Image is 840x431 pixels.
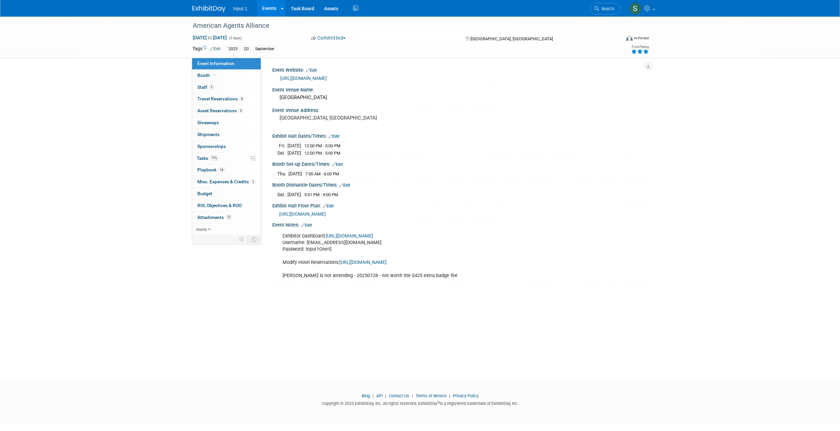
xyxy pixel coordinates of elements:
a: Privacy Policy [453,393,479,398]
a: [URL][DOMAIN_NAME] [280,76,327,81]
div: 2025 [226,46,240,53]
span: | [410,393,415,398]
i: Booth reservation complete [213,73,216,77]
a: Contact Us [389,393,409,398]
a: Terms of Service [416,393,447,398]
a: Travel Reservations8 [192,93,261,105]
td: [DATE] [287,191,301,198]
span: 2 [251,179,255,184]
span: Sponsorships [197,144,226,149]
a: Event Information [192,58,261,69]
img: ExhibitDay [192,6,225,12]
span: to [207,35,213,40]
a: Edit [210,47,220,51]
sup: ® [437,401,440,404]
span: Travel Reservations [197,96,244,101]
a: more [192,224,261,235]
span: Asset Reservations [197,108,243,113]
span: Shipments [197,132,219,137]
span: Tasks [197,156,219,161]
button: Committed [309,35,348,42]
span: more [196,227,207,232]
a: Misc. Expenses & Credits2 [192,176,261,188]
a: Asset Reservations5 [192,105,261,117]
td: Thu. [277,170,288,177]
a: Edit [339,183,350,188]
div: Q3 [242,46,251,53]
span: 3 [209,85,214,90]
td: Sat. [277,191,287,198]
span: [GEOGRAPHIC_DATA], [GEOGRAPHIC_DATA] [470,36,553,41]
a: Giveaways [192,117,261,128]
a: Edit [323,204,334,208]
div: Event Website: [272,65,648,74]
div: Exhibit Hall Floor Plan: [272,201,648,209]
a: API [376,393,383,398]
a: Sponsorships [192,141,261,152]
img: Susan Stout [629,2,642,15]
td: Tags [192,45,220,53]
div: Event Venue Name: [272,85,648,93]
a: Edit [328,134,339,139]
div: Exhibitor Dashboard: Username: [EMAIL_ADDRESS][DOMAIN_NAME] Password: Input1One!$ Modify Hotel Re... [278,230,575,283]
td: [DATE] [287,150,301,157]
td: [DATE] [287,142,301,150]
td: Personalize Event Tab Strip [236,235,248,244]
span: ROI, Objectives & ROO [197,203,242,208]
span: Playbook [197,167,225,172]
span: (3 days) [228,36,242,40]
a: Staff3 [192,82,261,93]
span: | [448,393,452,398]
a: Shipments [192,129,261,140]
span: | [384,393,388,398]
a: Search [590,3,621,15]
div: September [253,46,276,53]
a: Edit [332,162,343,167]
a: Attachments12 [192,212,261,223]
span: Attachments [197,215,232,220]
span: Budget [197,191,212,196]
span: Input 1 [233,6,248,11]
span: 7:30 AM - 6:00 PM [305,171,339,176]
div: Exhibit Hall Dates/Times: [272,131,648,140]
a: [URL][DOMAIN_NAME] [326,233,373,239]
span: | [371,393,375,398]
span: Giveaways [197,120,219,125]
div: Booth Dismantle Dates/Times: [272,180,648,189]
a: Booth [192,70,261,81]
a: [URL][DOMAIN_NAME] [339,260,386,265]
span: Staff [197,85,214,90]
a: Edit [306,68,317,73]
a: Tasks71% [192,153,261,164]
span: 14 [218,167,225,172]
span: Booth [197,73,218,78]
span: 71% [210,156,219,161]
div: [GEOGRAPHIC_DATA] [277,92,643,103]
td: Toggle Event Tabs [247,235,261,244]
span: 5:01 PM - 9:00 PM [304,192,338,197]
a: [URL][DOMAIN_NAME] [279,211,326,217]
div: American Agents Alliance [190,20,611,32]
img: Format-Inperson.png [626,35,633,41]
div: Event Rating [631,45,649,49]
td: Sat. [277,150,287,157]
a: Edit [301,223,312,228]
span: Event Information [197,61,234,66]
span: 12:00 PM - 5:00 PM [304,143,340,148]
a: ROI, Objectives & ROO [192,200,261,211]
div: Booth Set-up Dates/Times: [272,159,648,168]
span: Misc. Expenses & Credits [197,179,255,184]
span: 12 [225,215,232,220]
div: Event Notes: [272,220,648,229]
span: Search [599,6,614,11]
a: Playbook14 [192,164,261,176]
span: 8 [239,96,244,101]
div: Event Format [582,34,650,44]
span: 5 [238,108,243,113]
span: 12:00 PM - 5:00 PM [304,151,340,156]
td: [DATE] [288,170,302,177]
div: Event Venue Address: [272,105,648,114]
pre: [GEOGRAPHIC_DATA], [GEOGRAPHIC_DATA] [280,115,421,121]
div: In-Person [634,36,649,41]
